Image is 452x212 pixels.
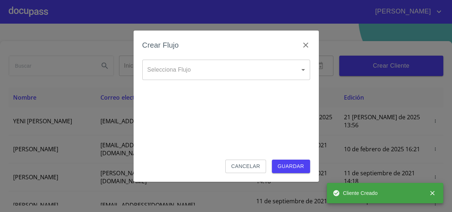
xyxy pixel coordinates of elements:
[272,160,310,173] button: Guardar
[333,189,378,197] span: Cliente Creado
[142,60,310,80] div: ​
[225,160,266,173] button: Cancelar
[142,39,179,51] h6: Crear Flujo
[278,162,304,171] span: Guardar
[424,185,440,201] button: close
[231,162,260,171] span: Cancelar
